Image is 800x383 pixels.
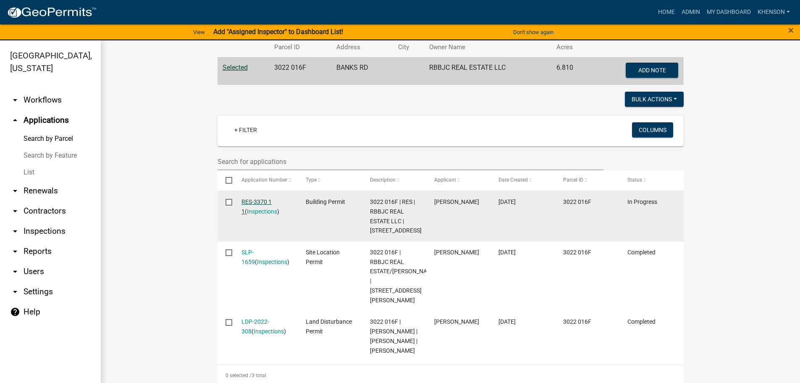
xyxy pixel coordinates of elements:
datatable-header-cell: Select [218,170,233,190]
div: ( ) [241,197,290,217]
div: ( ) [241,248,290,267]
datatable-header-cell: Type [298,170,362,190]
span: Building Permit [306,198,345,205]
th: City [393,37,424,57]
a: Selected [223,63,248,71]
span: 3022 016F | TERRY HACKNEY | ABERCROMBIE BYRON | BANKS RD [370,318,417,354]
a: SLP-1659 [241,249,255,265]
i: arrow_drop_down [10,206,20,216]
span: Type [306,177,317,183]
datatable-header-cell: Description [362,170,426,190]
i: arrow_drop_down [10,267,20,277]
i: help [10,307,20,317]
i: arrow_drop_down [10,226,20,236]
th: Address [331,37,393,57]
span: × [788,24,794,36]
datatable-header-cell: Applicant [426,170,490,190]
span: Status [627,177,642,183]
a: Inspections [257,259,287,265]
datatable-header-cell: Status [619,170,683,190]
button: Columns [632,122,673,137]
a: View [190,25,208,39]
span: Applicant [434,177,456,183]
th: Parcel ID [269,37,331,57]
span: 3022 016F | RBBJC REAL ESTATE/DAVID | 826 BANKS RD [370,249,437,304]
datatable-header-cell: Parcel ID [555,170,619,190]
span: 3022 016F [563,249,591,256]
button: Close [788,25,794,35]
i: arrow_drop_down [10,186,20,196]
span: 3022 016F [563,318,591,325]
span: 07/21/2025 [498,249,516,256]
i: arrow_drop_down [10,246,20,256]
a: + Filter [228,122,264,137]
span: 3022 016F | RES | RBBJC REAL ESTATE LLC | 826 BANKS RD [370,198,422,234]
a: My Dashboard [703,4,754,20]
button: Add Note [626,63,678,78]
span: Land Disturbance Permit [306,318,352,335]
td: BANKS RD [331,57,393,85]
td: RBBJC REAL ESTATE LLC [424,57,552,85]
i: arrow_drop_down [10,287,20,297]
span: Add Note [638,66,666,73]
span: Completed [627,318,656,325]
span: Parcel ID [563,177,583,183]
button: Don't show again [510,25,557,39]
span: Date Created [498,177,528,183]
i: arrow_drop_down [10,95,20,105]
a: RES-3370 1 1 [241,198,272,215]
button: Bulk Actions [625,92,684,107]
span: DAVID KING [434,249,479,256]
td: 6.810 [551,57,591,85]
th: Acres [551,37,591,57]
a: LDP-2022-308 [241,318,269,335]
div: ( ) [241,317,290,336]
span: 0 selected / [226,372,252,378]
td: 3022 016F [269,57,331,85]
span: Completed [627,249,656,256]
span: In Progress [627,198,657,205]
span: Description [370,177,396,183]
a: khenson [754,4,793,20]
th: Owner Name [424,37,552,57]
datatable-header-cell: Application Number [233,170,298,190]
span: David king [434,198,479,205]
span: Site Location Permit [306,249,340,265]
a: Inspections [254,328,284,335]
datatable-header-cell: Date Created [490,170,555,190]
i: arrow_drop_up [10,115,20,125]
span: Terry Hackney [434,318,479,325]
input: Search for applications [218,153,604,170]
span: 08/05/2022 [498,318,516,325]
span: 08/05/2025 [498,198,516,205]
a: Home [655,4,678,20]
strong: Add "Assigned Inspector" to Dashboard List! [213,28,343,36]
a: Inspections [247,208,277,215]
span: 3022 016F [563,198,591,205]
span: Application Number [241,177,287,183]
a: Admin [678,4,703,20]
